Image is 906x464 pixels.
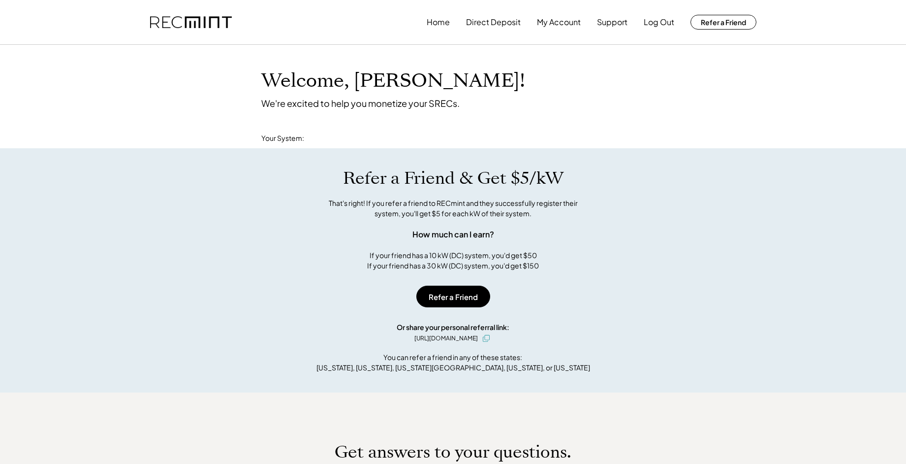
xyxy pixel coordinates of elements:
[597,12,627,32] button: Support
[261,98,460,109] div: We're excited to help you monetize your SRECs.
[367,250,539,271] div: If your friend has a 10 kW (DC) system, you'd get $50 If your friend has a 30 kW (DC) system, you...
[414,334,478,343] div: [URL][DOMAIN_NAME]
[412,229,494,240] div: How much can I earn?
[427,12,450,32] button: Home
[261,133,304,143] div: Your System:
[537,12,581,32] button: My Account
[335,442,571,463] h1: Get answers to your questions.
[466,12,521,32] button: Direct Deposit
[150,16,232,29] img: recmint-logotype%403x.png
[318,198,589,219] div: That's right! If you refer a friend to RECmint and they successfully register their system, you'l...
[316,352,590,373] div: You can refer a friend in any of these states: [US_STATE], [US_STATE], [US_STATE][GEOGRAPHIC_DATA...
[644,12,674,32] button: Log Out
[480,332,492,344] button: click to copy
[397,322,509,332] div: Or share your personal referral link:
[343,168,563,189] h1: Refer a Friend & Get $5/kW
[261,69,525,93] h1: Welcome, [PERSON_NAME]!
[690,15,756,30] button: Refer a Friend
[416,286,490,307] button: Refer a Friend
